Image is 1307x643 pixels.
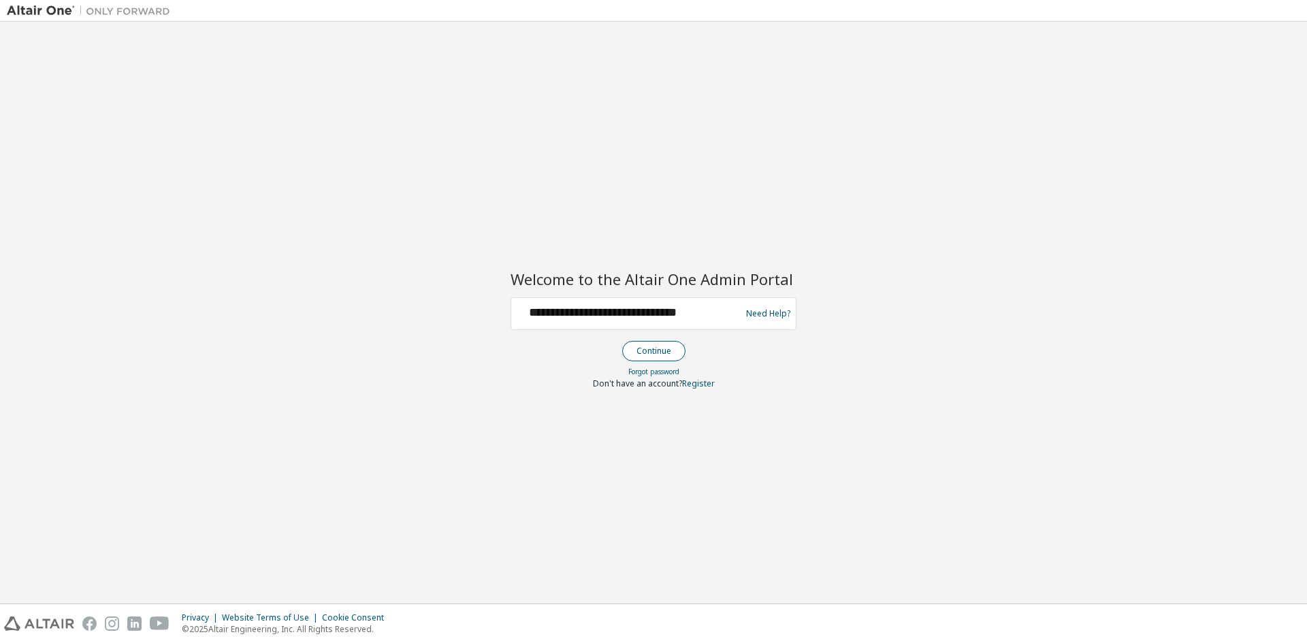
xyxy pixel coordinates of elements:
p: © 2025 Altair Engineering, Inc. All Rights Reserved. [182,623,392,635]
img: youtube.svg [150,616,170,631]
img: altair_logo.svg [4,616,74,631]
span: Don't have an account? [593,378,682,389]
img: facebook.svg [82,616,97,631]
div: Privacy [182,612,222,623]
div: Website Terms of Use [222,612,322,623]
a: Register [682,378,715,389]
img: linkedin.svg [127,616,142,631]
img: Altair One [7,4,177,18]
a: Need Help? [746,313,790,314]
div: Cookie Consent [322,612,392,623]
h2: Welcome to the Altair One Admin Portal [511,269,796,288]
button: Continue [622,341,685,361]
img: instagram.svg [105,616,119,631]
a: Forgot password [628,367,679,376]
